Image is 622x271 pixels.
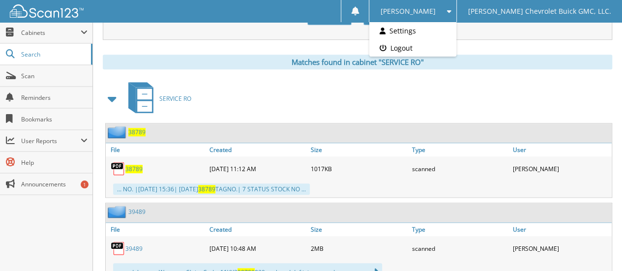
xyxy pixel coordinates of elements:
[21,158,88,167] span: Help
[207,143,308,156] a: Created
[510,143,612,156] a: User
[409,143,510,156] a: Type
[409,239,510,258] div: scanned
[308,159,410,179] div: 1017KB
[21,115,88,123] span: Bookmarks
[128,208,146,216] a: 39489
[409,159,510,179] div: scanned
[21,180,88,188] span: Announcements
[21,50,86,59] span: Search
[106,223,207,236] a: File
[108,206,128,218] img: folder2.png
[409,223,510,236] a: Type
[81,181,89,188] div: 1
[207,239,308,258] div: [DATE] 10:48 AM
[207,223,308,236] a: Created
[128,128,146,136] a: 38789
[510,159,612,179] div: [PERSON_NAME]
[198,185,215,193] span: 38789
[106,143,207,156] a: File
[468,8,611,14] span: [PERSON_NAME] Chevrolet Buick GMC, LLC.
[308,143,410,156] a: Size
[510,223,612,236] a: User
[510,239,612,258] div: [PERSON_NAME]
[111,161,125,176] img: PDF.png
[381,8,436,14] span: [PERSON_NAME]
[10,4,84,18] img: scan123-logo-white.svg
[125,244,143,253] a: 39489
[308,223,410,236] a: Size
[113,183,310,195] div: ... NO. |[DATE] 15:36| [DATE] TAGNO.| 7 STATUS STOCK NO ...
[21,29,81,37] span: Cabinets
[108,126,128,138] img: folder2.png
[21,72,88,80] span: Scan
[369,39,456,57] a: Logout
[207,159,308,179] div: [DATE] 11:12 AM
[111,241,125,256] img: PDF.png
[308,239,410,258] div: 2MB
[122,79,191,118] a: SERVICE RO
[159,94,191,103] span: SERVICE RO
[103,55,612,69] div: Matches found in cabinet "SERVICE RO"
[369,22,456,39] a: Settings
[125,165,143,173] a: 38789
[21,137,81,145] span: User Reports
[21,93,88,102] span: Reminders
